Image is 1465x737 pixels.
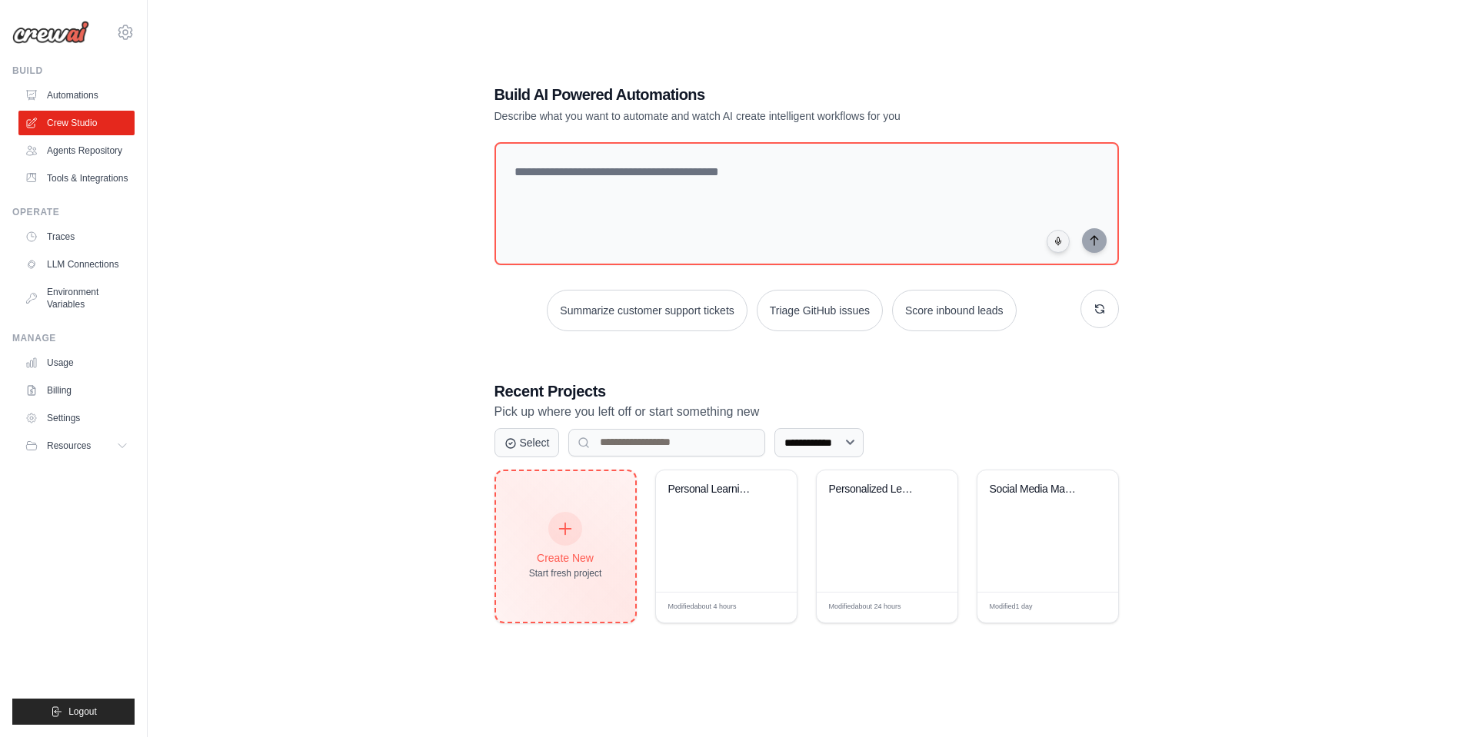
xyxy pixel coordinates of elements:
[1047,230,1070,253] button: Click to speak your automation idea
[18,111,135,135] a: Crew Studio
[68,705,97,718] span: Logout
[829,602,901,613] span: Modified about 24 hours
[12,206,135,218] div: Operate
[494,402,1119,422] p: Pick up where you left off or start something new
[1080,290,1119,328] button: Get new suggestions
[47,440,91,452] span: Resources
[990,483,1083,496] div: Social Media Management & Analytics Crew
[18,224,135,249] a: Traces
[12,65,135,77] div: Build
[494,108,1011,124] p: Describe what you want to automate and watch AI create intelligent workflows for you
[18,83,135,108] a: Automations
[18,378,135,403] a: Billing
[12,21,89,44] img: Logo
[12,699,135,725] button: Logout
[829,483,922,496] div: Personalized Learning Management System
[547,290,747,331] button: Summarize customer support tickets
[892,290,1017,331] button: Score inbound leads
[760,602,773,613] span: Edit
[18,138,135,163] a: Agents Repository
[494,380,1119,402] h3: Recent Projects
[18,252,135,277] a: LLM Connections
[990,602,1033,613] span: Modified 1 day
[494,428,560,457] button: Select
[529,567,602,579] div: Start fresh project
[1081,602,1094,613] span: Edit
[18,433,135,458] button: Resources
[494,84,1011,105] h1: Build AI Powered Automations
[12,332,135,344] div: Manage
[921,602,934,613] span: Edit
[18,406,135,430] a: Settings
[668,602,737,613] span: Modified about 4 hours
[757,290,883,331] button: Triage GitHub issues
[18,280,135,317] a: Environment Variables
[529,550,602,566] div: Create New
[18,166,135,191] a: Tools & Integrations
[668,483,761,496] div: Personal Learning Management System
[18,350,135,375] a: Usage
